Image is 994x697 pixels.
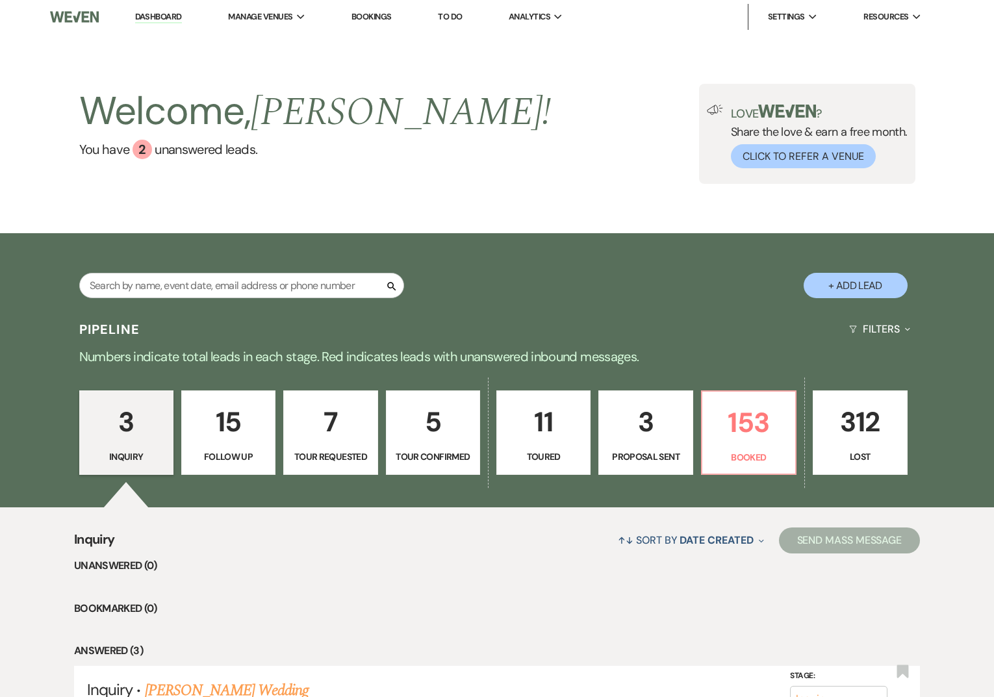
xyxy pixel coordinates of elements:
[618,533,633,547] span: ↑↓
[701,390,796,475] a: 153Booked
[844,312,915,346] button: Filters
[607,400,684,444] p: 3
[394,450,472,464] p: Tour Confirmed
[723,105,908,168] div: Share the love & earn a free month.
[505,400,582,444] p: 11
[758,105,816,118] img: weven-logo-green.svg
[779,527,921,553] button: Send Mass Message
[228,10,292,23] span: Manage Venues
[79,84,552,140] h2: Welcome,
[386,390,480,475] a: 5Tour Confirmed
[509,10,550,23] span: Analytics
[29,346,965,367] p: Numbers indicate total leads in each stage. Red indicates leads with unanswered inbound messages.
[79,140,552,159] a: You have 2 unanswered leads.
[74,557,920,574] li: Unanswered (0)
[438,11,462,22] a: To Do
[607,450,684,464] p: Proposal Sent
[505,450,582,464] p: Toured
[821,400,898,444] p: 312
[351,11,392,22] a: Bookings
[79,390,173,475] a: 3Inquiry
[598,390,693,475] a: 3Proposal Sent
[731,144,876,168] button: Click to Refer a Venue
[190,400,267,444] p: 15
[680,533,753,547] span: Date Created
[50,3,99,31] img: Weven Logo
[707,105,723,115] img: loud-speaker-illustration.svg
[283,390,377,475] a: 7Tour Requested
[74,642,920,659] li: Answered (3)
[813,390,907,475] a: 312Lost
[74,529,115,557] span: Inquiry
[292,450,369,464] p: Tour Requested
[394,400,472,444] p: 5
[133,140,152,159] div: 2
[292,400,369,444] p: 7
[135,11,182,23] a: Dashboard
[88,450,165,464] p: Inquiry
[710,450,787,464] p: Booked
[251,82,551,142] span: [PERSON_NAME] !
[496,390,591,475] a: 11Toured
[79,320,140,338] h3: Pipeline
[190,450,267,464] p: Follow Up
[821,450,898,464] p: Lost
[181,390,275,475] a: 15Follow Up
[768,10,805,23] span: Settings
[790,669,887,683] label: Stage:
[710,401,787,444] p: 153
[863,10,908,23] span: Resources
[613,523,769,557] button: Sort By Date Created
[79,273,404,298] input: Search by name, event date, email address or phone number
[88,400,165,444] p: 3
[74,600,920,617] li: Bookmarked (0)
[731,105,908,120] p: Love ?
[804,273,908,298] button: + Add Lead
